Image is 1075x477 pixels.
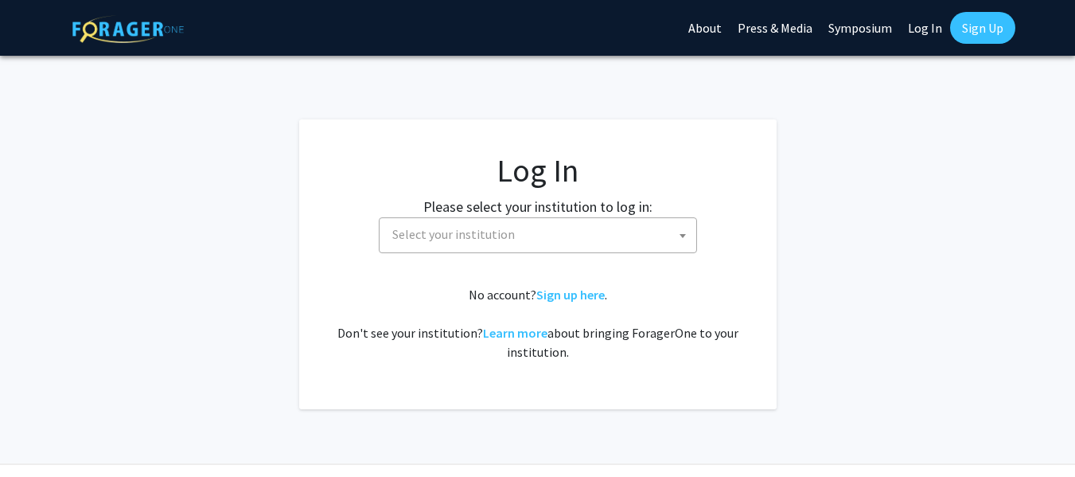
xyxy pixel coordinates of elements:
[483,325,547,341] a: Learn more about bringing ForagerOne to your institution
[331,285,745,362] div: No account? . Don't see your institution? about bringing ForagerOne to your institution.
[950,12,1015,44] a: Sign Up
[423,196,652,217] label: Please select your institution to log in:
[536,287,605,303] a: Sign up here
[72,15,184,43] img: ForagerOne Logo
[379,217,697,253] span: Select your institution
[331,151,745,190] h1: Log In
[392,226,515,242] span: Select your institution
[386,218,696,251] span: Select your institution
